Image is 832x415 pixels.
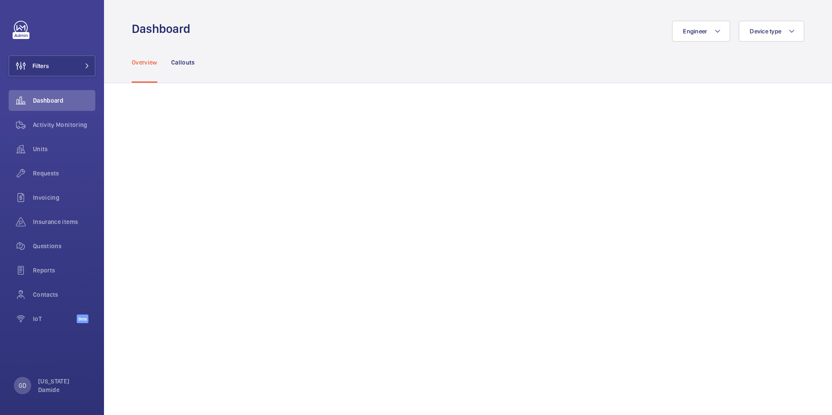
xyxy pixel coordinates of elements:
span: Beta [77,314,88,323]
span: Engineer [683,28,707,35]
h1: Dashboard [132,21,195,37]
span: Activity Monitoring [33,120,95,129]
span: Contacts [33,290,95,299]
button: Engineer [672,21,730,42]
span: Device type [750,28,781,35]
span: IoT [33,314,77,323]
span: Reports [33,266,95,275]
span: Dashboard [33,96,95,105]
p: [US_STATE] Damide [38,377,90,394]
span: Requests [33,169,95,178]
span: Invoicing [33,193,95,202]
span: Insurance items [33,217,95,226]
span: Questions [33,242,95,250]
button: Device type [739,21,804,42]
span: Units [33,145,95,153]
button: Filters [9,55,95,76]
p: Overview [132,58,157,67]
p: GD [19,381,26,390]
span: Filters [32,62,49,70]
p: Callouts [171,58,195,67]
